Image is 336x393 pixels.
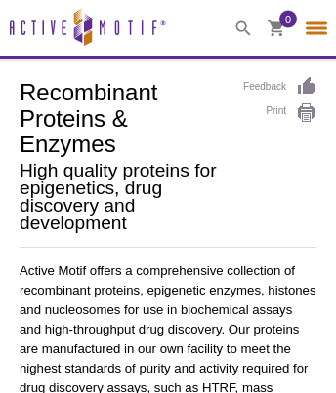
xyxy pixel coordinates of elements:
[20,162,224,232] h2: High quality proteins for epigenetics, drug discovery and development
[243,76,316,98] a: Feedback
[285,10,291,27] span: 0
[243,102,316,124] a: Print
[20,76,224,157] h1: Recombinant Proteins & Enzymes
[268,20,285,40] a: 0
